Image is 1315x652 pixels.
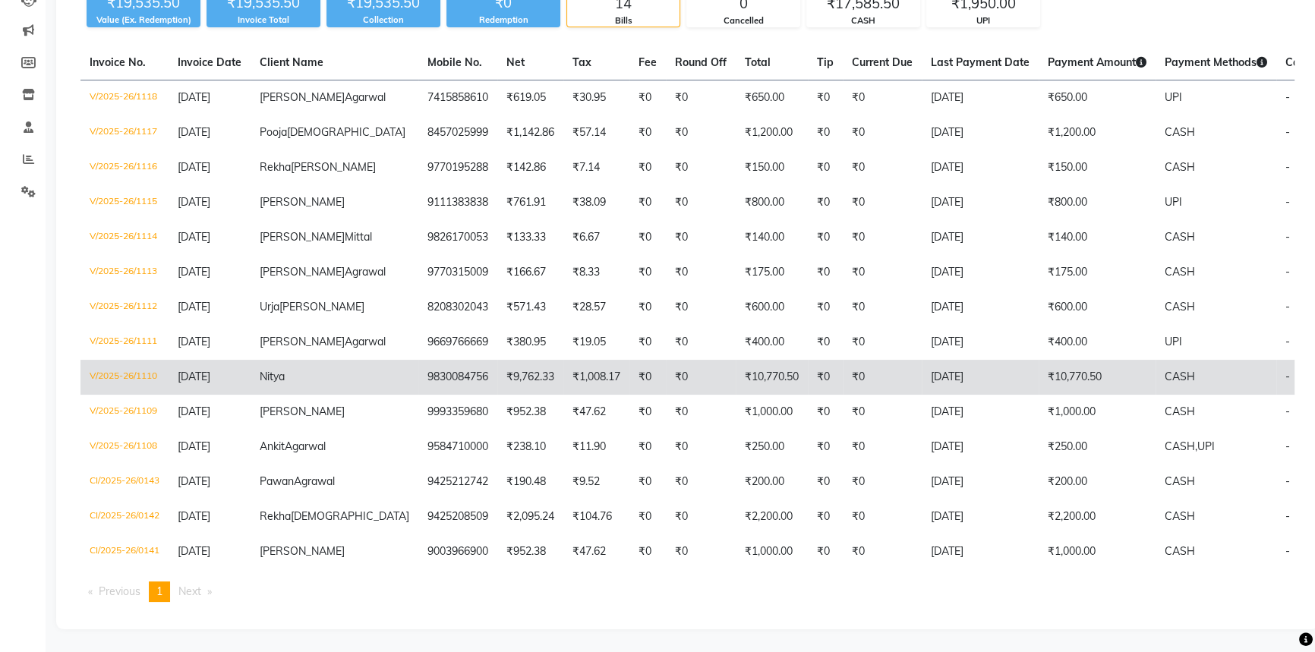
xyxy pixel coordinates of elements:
span: CASH [1165,509,1195,523]
td: V/2025-26/1109 [80,395,169,430]
span: Ankit [260,439,285,453]
span: [PERSON_NAME] [260,544,345,558]
span: 1 [156,584,162,598]
td: ₹600.00 [1039,290,1156,325]
td: ₹0 [629,255,666,290]
td: ₹0 [808,185,843,220]
td: ₹0 [843,185,922,220]
span: [PERSON_NAME] [260,195,345,209]
td: ₹0 [666,150,736,185]
span: [DATE] [178,335,210,348]
td: ₹238.10 [497,430,563,465]
td: ₹761.91 [497,185,563,220]
span: - [1285,335,1290,348]
span: [PERSON_NAME] [260,405,345,418]
td: [DATE] [922,115,1039,150]
td: ₹0 [843,220,922,255]
td: ₹250.00 [1039,430,1156,465]
td: [DATE] [922,255,1039,290]
span: - [1285,509,1290,523]
td: [DATE] [922,220,1039,255]
span: Tip [817,55,834,69]
td: ₹0 [629,290,666,325]
td: ₹190.48 [497,465,563,499]
td: ₹166.67 [497,255,563,290]
td: ₹0 [666,80,736,116]
td: ₹10,770.50 [736,360,808,395]
td: ₹19.05 [563,325,629,360]
span: [DATE] [178,370,210,383]
span: - [1285,300,1290,313]
td: 9770195288 [418,150,497,185]
span: Previous [99,584,140,598]
span: [PERSON_NAME] [291,160,376,174]
td: ₹0 [666,534,736,569]
td: 9111383838 [418,185,497,220]
span: [PERSON_NAME] [260,335,345,348]
span: CASH [1165,125,1195,139]
td: ₹0 [666,325,736,360]
div: Bills [567,14,680,27]
td: ₹47.62 [563,395,629,430]
span: [DATE] [178,125,210,139]
td: ₹0 [808,220,843,255]
td: [DATE] [922,395,1039,430]
td: ₹0 [629,534,666,569]
td: ₹0 [843,255,922,290]
td: ₹133.33 [497,220,563,255]
td: ₹800.00 [736,185,808,220]
td: ₹1,142.86 [497,115,563,150]
td: [DATE] [922,290,1039,325]
span: [DATE] [178,439,210,453]
td: 7415858610 [418,80,497,116]
span: [DATE] [178,195,210,209]
td: [DATE] [922,150,1039,185]
td: ₹380.95 [497,325,563,360]
td: ₹11.90 [563,430,629,465]
td: 9425208509 [418,499,497,534]
span: Nitya [260,370,285,383]
td: ₹0 [808,115,843,150]
td: [DATE] [922,534,1039,569]
span: CASH, [1165,439,1197,453]
span: CASH [1165,300,1195,313]
span: CASH [1165,370,1195,383]
td: ₹0 [666,115,736,150]
div: Invoice Total [207,14,320,27]
td: ₹0 [808,430,843,465]
td: CI/2025-26/0143 [80,465,169,499]
span: - [1285,405,1290,418]
nav: Pagination [80,581,1295,602]
td: ₹2,200.00 [1039,499,1156,534]
td: ₹2,200.00 [736,499,808,534]
td: ₹0 [666,290,736,325]
span: Agrawal [294,474,335,488]
td: ₹1,200.00 [1039,115,1156,150]
td: ₹0 [666,499,736,534]
td: V/2025-26/1111 [80,325,169,360]
span: Fee [639,55,657,69]
span: Current Due [852,55,913,69]
td: ₹175.00 [1039,255,1156,290]
td: ₹800.00 [1039,185,1156,220]
span: [DATE] [178,300,210,313]
span: - [1285,474,1290,488]
span: Net [506,55,525,69]
span: Agarwal [345,90,386,104]
span: CASH [1165,265,1195,279]
td: ₹600.00 [736,290,808,325]
td: ₹1,000.00 [736,395,808,430]
td: 9425212742 [418,465,497,499]
span: CASH [1165,544,1195,558]
span: [PERSON_NAME] [279,300,364,313]
span: Pawan [260,474,294,488]
td: [DATE] [922,185,1039,220]
td: ₹200.00 [1039,465,1156,499]
td: [DATE] [922,430,1039,465]
span: Tax [572,55,591,69]
td: ₹250.00 [736,430,808,465]
td: CI/2025-26/0141 [80,534,169,569]
span: - [1285,160,1290,174]
span: [DATE] [178,509,210,523]
span: [PERSON_NAME] [260,230,345,244]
